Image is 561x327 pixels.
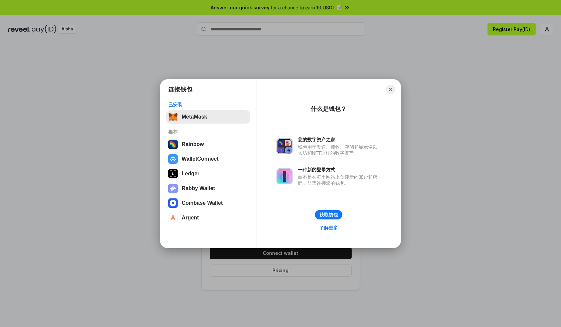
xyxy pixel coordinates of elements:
[166,167,250,180] button: Ledger
[168,213,178,222] img: svg+xml,%3Csvg%20width%3D%2228%22%20height%3D%2228%22%20viewBox%3D%220%200%2028%2028%22%20fill%3D...
[182,200,223,206] div: Coinbase Wallet
[311,105,347,113] div: 什么是钱包？
[168,184,178,193] img: svg+xml,%3Csvg%20xmlns%3D%22http%3A%2F%2Fwww.w3.org%2F2000%2Fsvg%22%20fill%3D%22none%22%20viewBox...
[168,102,248,108] div: 已安装
[166,196,250,210] button: Coinbase Wallet
[298,167,381,173] div: 一种新的登录方式
[319,212,338,218] div: 获取钱包
[166,138,250,151] button: Rainbow
[276,138,293,154] img: svg+xml,%3Csvg%20xmlns%3D%22http%3A%2F%2Fwww.w3.org%2F2000%2Fsvg%22%20fill%3D%22none%22%20viewBox...
[276,168,293,184] img: svg+xml,%3Csvg%20xmlns%3D%22http%3A%2F%2Fwww.w3.org%2F2000%2Fsvg%22%20fill%3D%22none%22%20viewBox...
[168,86,192,94] h1: 连接钱包
[168,198,178,208] img: svg+xml,%3Csvg%20width%3D%2228%22%20height%3D%2228%22%20viewBox%3D%220%200%2028%2028%22%20fill%3D...
[386,85,395,94] button: Close
[319,225,338,231] div: 了解更多
[166,152,250,166] button: WalletConnect
[166,182,250,195] button: Rabby Wallet
[168,154,178,164] img: svg+xml,%3Csvg%20width%3D%2228%22%20height%3D%2228%22%20viewBox%3D%220%200%2028%2028%22%20fill%3D...
[182,171,199,177] div: Ledger
[166,110,250,124] button: MetaMask
[168,112,178,122] img: svg+xml,%3Csvg%20fill%3D%22none%22%20height%3D%2233%22%20viewBox%3D%220%200%2035%2033%22%20width%...
[315,223,342,232] a: 了解更多
[298,174,381,186] div: 而不是在每个网站上创建新的账户和密码，只需连接您的钱包。
[182,156,219,162] div: WalletConnect
[168,129,248,135] div: 推荐
[182,141,204,147] div: Rainbow
[168,140,178,149] img: svg+xml,%3Csvg%20width%3D%22120%22%20height%3D%22120%22%20viewBox%3D%220%200%20120%20120%22%20fil...
[182,114,207,120] div: MetaMask
[182,215,199,221] div: Argent
[182,185,215,191] div: Rabby Wallet
[298,144,381,156] div: 钱包用于发送、接收、存储和显示像以太坊和NFT这样的数字资产。
[298,137,381,143] div: 您的数字资产之家
[166,211,250,224] button: Argent
[168,169,178,178] img: svg+xml,%3Csvg%20xmlns%3D%22http%3A%2F%2Fwww.w3.org%2F2000%2Fsvg%22%20width%3D%2228%22%20height%3...
[315,210,342,219] button: 获取钱包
